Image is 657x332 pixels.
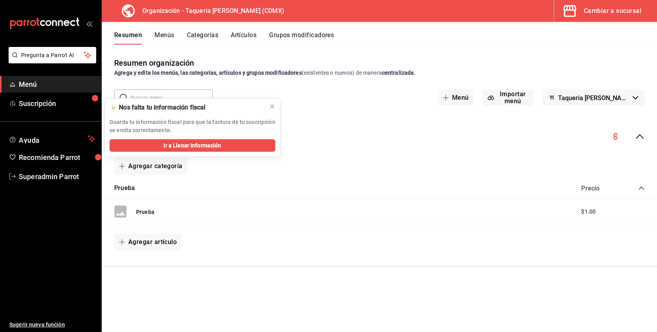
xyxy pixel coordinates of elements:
button: Menús [154,31,174,45]
button: Prueba [136,208,154,216]
div: Precio [573,185,623,192]
button: Ir a Llenar Información [109,139,275,152]
span: $1.00 [581,208,596,216]
div: Resumen organización [114,57,194,69]
span: Ayuda [19,134,85,144]
button: Menú [438,90,474,106]
p: Guarda tu información fiscal para que la factura de tu suscripción se emita correctamente. [109,118,275,135]
button: Agregar artículo [114,234,181,250]
span: Pregunta a Parrot AI [21,51,84,59]
h3: Organización - Taqueria [PERSON_NAME] (CDMX) [136,6,284,16]
strong: Agrega y edita los menús, las categorías, artículos y grupos modificadores [114,70,302,76]
span: Menú [19,79,95,90]
button: Categorías [187,31,219,45]
span: Sugerir nueva función [9,321,95,329]
button: Importar menú [483,90,533,106]
button: collapse-category-row [638,185,644,191]
input: Buscar menú [131,90,213,106]
span: Recomienda Parrot [19,152,95,163]
button: Agregar categoría [114,158,187,174]
div: 🫥 Nos falta tu información fiscal [109,103,263,112]
button: Artículos [231,31,257,45]
button: Prueba [114,184,135,193]
span: Ir a Llenar Información [163,142,221,150]
div: navigation tabs [114,31,657,45]
button: open_drawer_menu [86,20,92,27]
div: (existentes o nuevos) de manera [114,69,644,77]
a: Pregunta a Parrot AI [5,57,96,65]
button: Resumen [114,31,142,45]
span: Superadmin Parrot [19,171,95,182]
button: Pregunta a Parrot AI [9,47,96,63]
strong: centralizada. [382,70,416,76]
div: Cambiar a sucursal [584,5,641,16]
button: Taqueria [PERSON_NAME] - Borrador [542,90,644,106]
span: Taqueria [PERSON_NAME] - Borrador [558,94,630,102]
div: collapse-menu-row [102,118,657,155]
button: Grupos modificadores [269,31,334,45]
span: Suscripción [19,98,95,109]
